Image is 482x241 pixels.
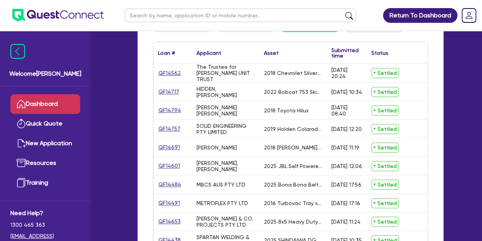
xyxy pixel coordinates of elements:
a: Return To Dashboard [383,8,457,23]
span: Need Help? [10,209,80,218]
div: 2018 Toyota Hilux [264,107,309,114]
img: resources [17,158,26,168]
img: icon-menu-close [10,44,25,59]
img: quick-quote [17,119,26,128]
div: [DATE] 17:56 [331,182,361,188]
div: [PERSON_NAME], [PERSON_NAME] [196,160,255,172]
div: Loan # [158,50,175,56]
div: [DATE] 12:06 [331,163,362,169]
span: Settled [371,143,399,153]
div: Submitted time [331,48,359,58]
input: Search by name, application ID or mobile number... [125,8,356,22]
a: QF14691 [158,143,180,152]
div: 2025 JBL Self Powered Speaker and Subwoofer [264,163,322,169]
div: The Trustee for [PERSON_NAME] UNIT TRUST [196,64,255,82]
span: Settled [371,105,399,115]
div: [DATE] 17:16 [331,200,360,206]
span: Welcome [PERSON_NAME] [9,69,81,78]
span: 1300 465 363 [10,221,80,229]
a: Dashboard [10,94,80,114]
a: QF14601 [158,161,180,170]
div: [DATE] 10:34 [331,89,362,95]
a: QF14484 [158,180,181,189]
a: Training [10,173,80,193]
span: Settled [371,161,399,171]
div: MBCS AUS PTY LTD [196,182,245,188]
div: [DATE] 11:19 [331,144,359,151]
span: Settled [371,124,399,134]
div: [DATE] 08:40 [331,104,362,117]
div: Status [371,50,388,56]
img: quest-connect-logo-blue [12,9,104,22]
div: 2018 Chevrolet Silverado LTZ [264,70,322,76]
div: Asset [264,50,279,56]
a: QF14491 [158,199,180,207]
div: 2022 Bobcat 753 Skid-Steer Loader [264,89,322,95]
div: SOLID ENGINEERING PTY LIMITED [196,123,255,135]
div: 2025 Bona Bona Belt 1ph 2,2kW,230V,50/60Hz, 250mm [264,182,322,188]
div: 2025 8x5 Heavy Duty Off Road Dual Axle [264,219,322,225]
span: Settled [371,217,399,227]
div: [DATE] 11:24 [331,219,361,225]
div: [DATE] 20:24 [331,67,362,79]
a: Resources [10,153,80,173]
div: HIDDEN, [PERSON_NAME] [196,86,255,98]
a: QF14562 [158,69,181,78]
a: Dropdown toggle [459,5,479,25]
img: new-application [17,139,26,148]
div: [PERSON_NAME] [196,144,237,151]
a: QF14717 [158,87,180,96]
a: QF14757 [158,124,181,133]
span: Settled [371,87,399,97]
div: [DATE] 12:20 [331,126,362,132]
span: Settled [371,198,399,208]
span: Settled [371,68,399,78]
div: 2016 Turbovac Tray sealer TPS Compact XL [264,200,322,206]
a: New Application [10,134,80,153]
span: Settled [371,180,399,190]
div: Applicant [196,50,221,56]
div: METROFLEX PTY LTD [196,200,248,206]
a: Quick Quote [10,114,80,134]
a: QF14653 [158,217,181,226]
div: [PERSON_NAME] [PERSON_NAME] [196,104,255,117]
img: training [17,178,26,187]
a: QF14794 [158,106,181,115]
div: 2018 [PERSON_NAME] SSV 65C [264,144,322,151]
div: [PERSON_NAME] & CO. PROJECTS PTY LTD [196,216,255,228]
div: 2019 Holden Colarado Trailblazer Z71 4x4 MY18 RG [264,126,322,132]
